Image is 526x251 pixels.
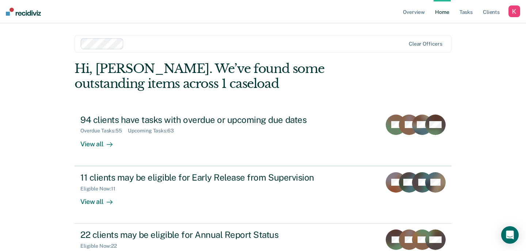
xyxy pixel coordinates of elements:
[75,61,376,91] div: Hi, [PERSON_NAME]. We’ve found some outstanding items across 1 caseload
[80,192,121,206] div: View all
[501,226,519,244] div: Open Intercom Messenger
[80,115,337,125] div: 94 clients have tasks with overdue or upcoming due dates
[80,172,337,183] div: 11 clients may be eligible for Early Release from Supervision
[80,128,128,134] div: Overdue Tasks : 55
[128,128,180,134] div: Upcoming Tasks : 63
[75,166,451,224] a: 11 clients may be eligible for Early Release from SupervisionEligible Now:11View all
[80,229,337,240] div: 22 clients may be eligible for Annual Report Status
[80,186,121,192] div: Eligible Now : 11
[409,41,442,47] div: Clear officers
[80,134,121,148] div: View all
[75,109,451,166] a: 94 clients have tasks with overdue or upcoming due datesOverdue Tasks:55Upcoming Tasks:63View all
[6,8,41,16] img: Recidiviz
[80,243,123,249] div: Eligible Now : 22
